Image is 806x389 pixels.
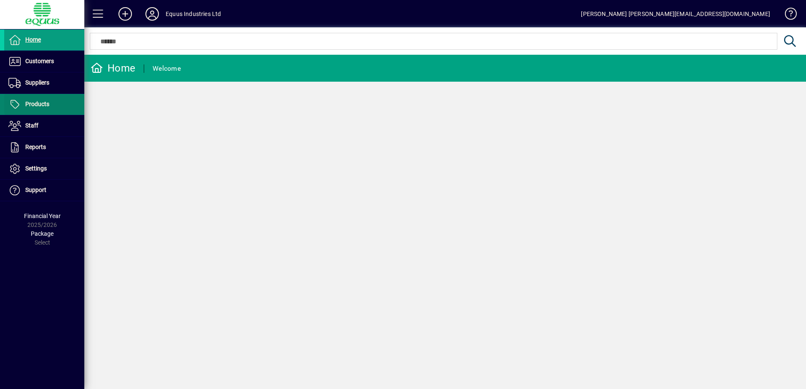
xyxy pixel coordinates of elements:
a: Support [4,180,84,201]
span: Package [31,230,54,237]
a: Customers [4,51,84,72]
a: Knowledge Base [779,2,795,29]
a: Suppliers [4,72,84,93]
span: Support [25,187,46,193]
a: Products [4,94,84,115]
span: Staff [25,122,38,129]
span: Products [25,101,49,107]
span: Suppliers [25,79,49,86]
a: Reports [4,137,84,158]
button: Profile [139,6,166,21]
span: Financial Year [24,213,61,219]
span: Customers [25,58,54,64]
div: Welcome [153,62,181,75]
div: [PERSON_NAME] [PERSON_NAME][EMAIL_ADDRESS][DOMAIN_NAME] [581,7,770,21]
a: Settings [4,158,84,179]
span: Settings [25,165,47,172]
div: Equus Industries Ltd [166,7,221,21]
span: Home [25,36,41,43]
span: Reports [25,144,46,150]
button: Add [112,6,139,21]
div: Home [91,61,135,75]
a: Staff [4,115,84,136]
